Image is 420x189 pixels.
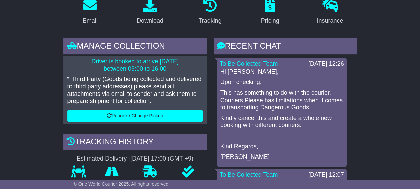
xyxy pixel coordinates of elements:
[317,16,343,25] div: Insurance
[220,115,343,129] p: Kindly cancel this and create a whole new booking with different couriers.
[137,16,163,25] div: Download
[220,171,278,178] a: To Be Collected Team
[220,68,343,76] p: Hi [PERSON_NAME],
[63,155,207,163] div: Estimated Delivery -
[198,16,221,25] div: Tracking
[308,60,344,68] div: [DATE] 12:26
[74,181,170,187] span: © One World Courier 2025. All rights reserved.
[261,16,279,25] div: Pricing
[63,38,207,56] div: Manage collection
[67,110,203,122] button: Rebook / Change Pickup
[63,134,207,152] div: Tracking history
[220,89,343,111] p: This has something to do with the courier. Couriers Please has limitations when it comes to trans...
[67,76,203,105] p: * Third Party (Goods being collected and delivered to third party addresses) please send all atta...
[220,60,278,67] a: To Be Collected Team
[67,58,203,72] p: Driver is booked to arrive [DATE] between 09:00 to 16:00
[83,16,98,25] div: Email
[220,79,343,86] p: Upon checking.
[308,171,344,179] div: [DATE] 12:07
[130,155,193,163] div: [DATE] 17:00 (GMT +9)
[220,153,343,161] p: [PERSON_NAME]
[220,179,343,186] p: Hi [PERSON_NAME],
[220,143,343,150] p: Kind Regards,
[214,38,357,56] div: RECENT CHAT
